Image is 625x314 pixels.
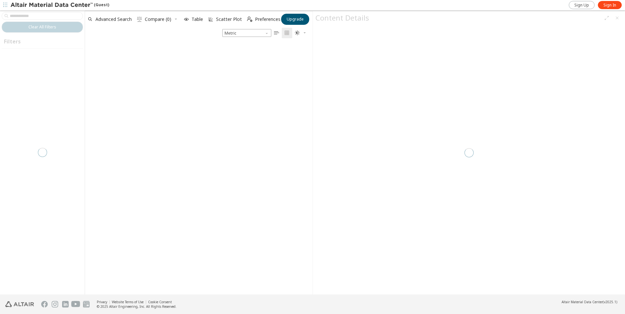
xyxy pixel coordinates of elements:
span: Compare (0) [145,17,171,22]
a: Privacy [97,300,107,304]
img: Altair Material Data Center [10,2,94,8]
button: Table View [271,28,282,38]
button: Tile View [282,28,292,38]
span: Advanced Search [95,17,132,22]
span: Altair Material Data Center [562,300,603,304]
span: Preferences [255,17,280,22]
span: Scatter Plot [216,17,242,22]
a: Cookie Consent [148,300,172,304]
a: Sign Up [569,1,595,9]
i:  [284,30,290,36]
div: (v2025.1) [562,300,617,304]
i:  [247,17,252,22]
div: Unit System [222,29,271,37]
span: Upgrade [287,17,304,22]
div: © 2025 Altair Engineering, Inc. All Rights Reserved. [97,304,177,309]
button: Upgrade [281,14,309,25]
i:  [137,17,142,22]
span: Table [192,17,203,22]
img: Altair Engineering [5,301,34,307]
a: Sign In [598,1,622,9]
a: Website Terms of Use [112,300,144,304]
i:  [295,30,300,36]
div: (Guest) [10,2,109,8]
span: Metric [222,29,271,37]
span: Sign Up [574,3,589,8]
i:  [274,30,279,36]
button: Theme [292,28,309,38]
span: Sign In [603,3,616,8]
